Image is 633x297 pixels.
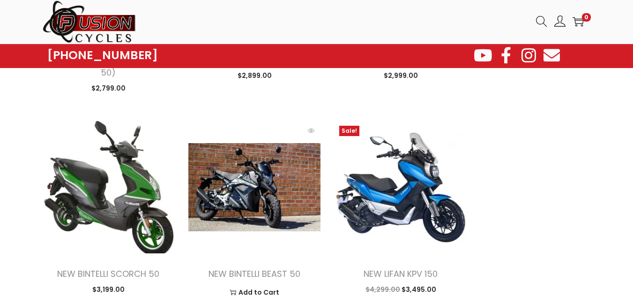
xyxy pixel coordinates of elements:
[364,268,438,280] a: NEW LIFAN KPV 150
[384,71,418,80] span: 2,999.00
[365,285,370,294] span: $
[365,285,400,294] span: 4,299.00
[302,121,320,140] span: Quick View
[92,285,97,294] span: $
[91,84,96,93] span: $
[91,84,126,93] span: 2,799.00
[92,285,125,294] span: 3,199.00
[238,71,242,80] span: $
[52,54,165,78] a: NEW ITALICA SABER 50 (MINI 50)
[573,16,584,27] a: 0
[209,268,300,280] a: NEW BINTELLI BEAST 50
[384,71,388,80] span: $
[57,268,159,280] a: NEW BINTELLI SCORCH 50
[402,285,406,294] span: $
[47,49,158,62] a: [PHONE_NUMBER]
[238,71,272,80] span: 2,899.00
[402,285,436,294] span: 3,495.00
